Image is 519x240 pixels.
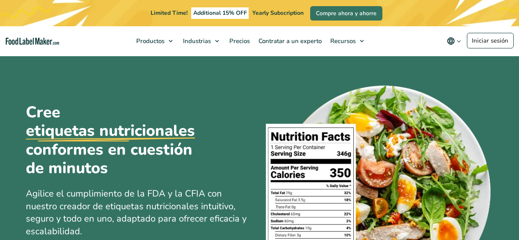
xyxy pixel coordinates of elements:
span: Precios [227,37,251,45]
span: Recursos [328,37,357,45]
u: etiquetas nutricionales [26,121,195,140]
a: Recursos [326,26,368,56]
button: Change language [441,33,467,49]
span: Agilice el cumplimiento de la FDA y la CFIA con nuestro creador de etiquetas nutricionales intuit... [26,187,247,238]
h1: Cree conformes en cuestión de minutos [26,103,215,178]
span: Industrias [181,37,212,45]
a: Compre ahora y ahorre [310,6,382,21]
span: Contratar a un experto [256,37,322,45]
span: Yearly Subscription [252,9,304,17]
a: Iniciar sesión [467,33,514,48]
span: Additional 15% OFF [191,7,249,19]
a: Industrias [179,26,223,56]
a: Precios [225,26,252,56]
span: Productos [134,37,165,45]
span: Limited Time! [151,9,187,17]
a: Productos [132,26,177,56]
a: Food Label Maker homepage [6,38,59,45]
a: Contratar a un experto [254,26,324,56]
